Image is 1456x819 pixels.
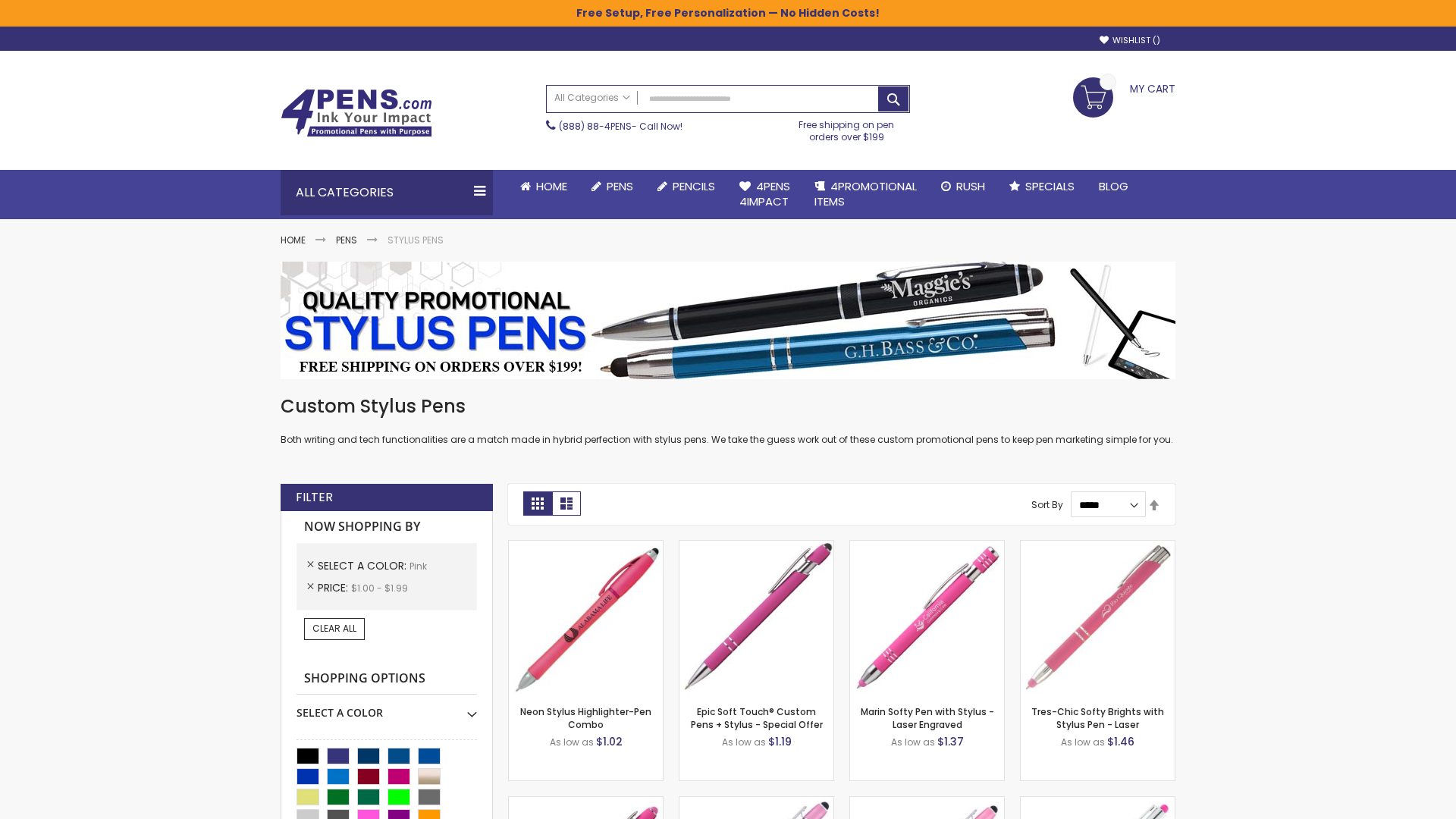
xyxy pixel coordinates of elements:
[956,178,985,194] span: Rush
[850,540,1004,553] a: Marin Softy Pen with Stylus - Laser Engraved-Pink
[679,541,833,695] img: 4P-MS8B-Pink
[929,170,997,203] a: Rush
[722,736,766,748] span: As low as
[1021,540,1175,553] a: Tres-Chic Softy Brights with Stylus Pen - Laser-Pink
[679,796,833,809] a: Ellipse Stylus Pen - LaserMax-Pink
[520,705,651,730] a: Neon Stylus Highlighter-Pen Combo
[850,541,1004,695] img: Marin Softy Pen with Stylus - Laser Engraved-Pink
[409,560,427,573] span: Pink
[768,734,792,749] span: $1.19
[814,178,917,209] span: 4PROMOTIONAL ITEMS
[997,170,1087,203] a: Specials
[691,705,823,730] a: Epic Soft Touch® Custom Pens + Stylus - Special Offer
[336,234,357,246] a: Pens
[304,618,365,639] a: Clear All
[547,86,638,111] a: All Categories
[536,178,567,194] span: Home
[550,736,594,748] span: As low as
[1100,35,1160,46] a: Wishlist
[891,736,935,748] span: As low as
[296,489,333,506] strong: Filter
[727,170,802,219] a: 4Pens4impact
[281,234,306,246] a: Home
[281,394,1175,447] div: Both writing and tech functionalities are a match made in hybrid perfection with stylus pens. We ...
[679,540,833,553] a: 4P-MS8B-Pink
[861,705,994,730] a: Marin Softy Pen with Stylus - Laser Engraved
[739,178,790,209] span: 4Pens 4impact
[281,89,432,137] img: 4Pens Custom Pens and Promotional Products
[351,582,408,595] span: $1.00 - $1.99
[850,796,1004,809] a: Ellipse Stylus Pen - ColorJet-Pink
[1031,498,1063,511] label: Sort By
[559,120,682,133] span: - Call Now!
[1021,541,1175,695] img: Tres-Chic Softy Brights with Stylus Pen - Laser-Pink
[673,178,715,194] span: Pencils
[297,695,477,720] div: Select A Color
[1087,170,1141,203] a: Blog
[509,796,663,809] a: Ellipse Softy Brights with Stylus Pen - Laser-Pink
[318,580,351,595] span: Price
[312,622,356,635] span: Clear All
[508,170,579,203] a: Home
[388,234,444,246] strong: Stylus Pens
[1099,178,1128,194] span: Blog
[297,511,477,543] strong: Now Shopping by
[937,734,964,749] span: $1.37
[596,734,623,749] span: $1.02
[554,92,630,104] span: All Categories
[1107,734,1134,749] span: $1.46
[1031,705,1164,730] a: Tres-Chic Softy Brights with Stylus Pen - Laser
[607,178,633,194] span: Pens
[318,558,409,573] span: Select A Color
[281,170,493,215] div: All Categories
[802,170,929,219] a: 4PROMOTIONALITEMS
[281,394,1175,419] h1: Custom Stylus Pens
[579,170,645,203] a: Pens
[297,663,477,695] strong: Shopping Options
[281,262,1175,379] img: Stylus Pens
[523,491,552,516] strong: Grid
[509,540,663,553] a: Neon Stylus Highlighter-Pen Combo-Pink
[1025,178,1075,194] span: Specials
[509,541,663,695] img: Neon Stylus Highlighter-Pen Combo-Pink
[1021,796,1175,809] a: Tres-Chic Softy with Stylus Top Pen - ColorJet-Pink
[783,113,911,143] div: Free shipping on pen orders over $199
[559,120,632,133] a: (888) 88-4PENS
[645,170,727,203] a: Pencils
[1061,736,1105,748] span: As low as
